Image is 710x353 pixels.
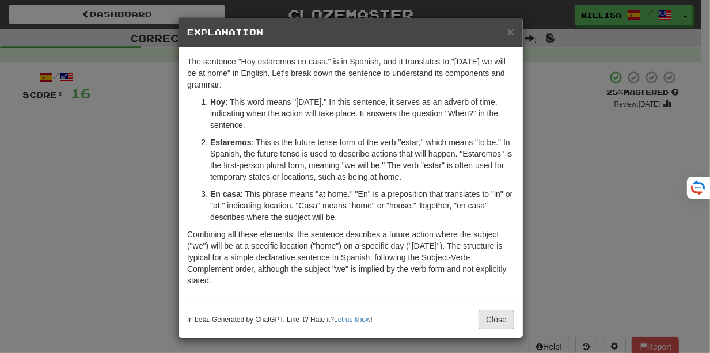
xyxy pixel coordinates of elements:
[479,310,514,329] button: Close
[187,315,373,325] small: In beta. Generated by ChatGPT. Like it? Hate it? !
[210,138,252,147] strong: Estaremos
[210,189,241,199] strong: En casa
[210,97,225,107] strong: Hoy
[187,229,514,286] p: Combining all these elements, the sentence describes a future action where the subject ("we") wil...
[507,25,514,38] span: ×
[187,26,514,38] h5: Explanation
[187,56,514,90] p: The sentence "Hoy estaremos en casa." is in Spanish, and it translates to "[DATE] we will be at h...
[507,25,514,37] button: Close
[210,188,514,223] p: : This phrase means "at home." "En" is a preposition that translates to "in" or "at," indicating ...
[334,316,370,324] a: Let us know
[210,136,514,183] p: : This is the future tense form of the verb "estar," which means "to be." In Spanish, the future ...
[210,96,514,131] p: : This word means "[DATE]." In this sentence, it serves as an adverb of time, indicating when the...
